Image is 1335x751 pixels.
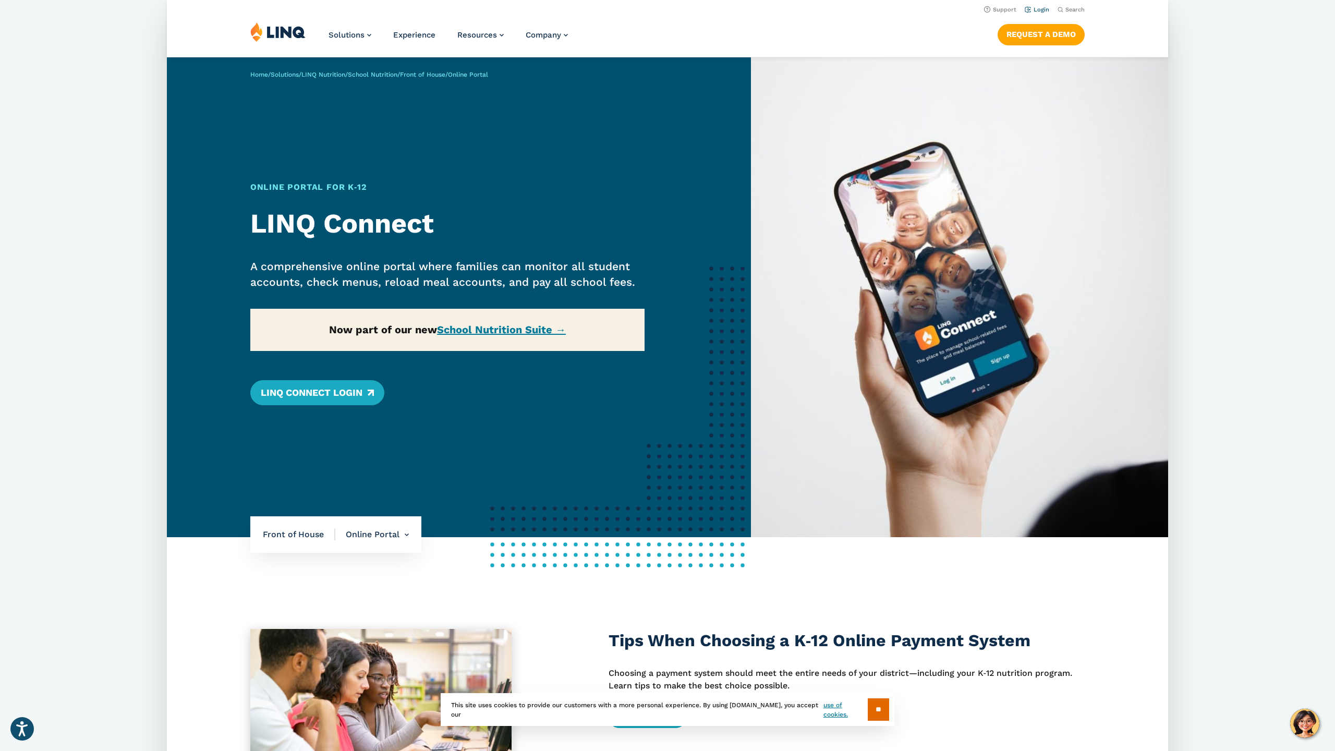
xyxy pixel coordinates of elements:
[448,71,488,78] span: Online Portal
[1290,709,1319,738] button: Hello, have a question? Let’s chat.
[301,71,345,78] a: LINQ Nutrition
[609,629,1085,652] h3: Tips When Choosing a K‑12 Online Payment System
[400,71,445,78] a: Front of House
[329,30,371,40] a: Solutions
[329,30,365,40] span: Solutions
[329,323,566,336] strong: Now part of our new
[457,30,497,40] span: Resources
[348,71,397,78] a: School Nutrition
[457,30,504,40] a: Resources
[526,30,568,40] a: Company
[441,693,894,726] div: This site uses cookies to provide our customers with a more personal experience. By using [DOMAIN...
[167,3,1168,15] nav: Utility Navigation
[250,259,645,290] p: A comprehensive online portal where families can monitor all student accounts, check menus, reloa...
[335,516,409,553] li: Online Portal
[250,71,268,78] a: Home
[609,667,1085,693] p: Choosing a payment system should meet the entire needs of your district—including your K‑12 nutri...
[250,71,488,78] span: / / / / /
[250,181,645,193] h1: Online Portal for K‑12
[823,700,868,719] a: use of cookies.
[984,6,1016,13] a: Support
[1065,6,1085,13] span: Search
[998,24,1085,45] a: Request a Demo
[393,30,435,40] a: Experience
[998,22,1085,45] nav: Button Navigation
[250,380,384,405] a: LINQ Connect Login
[526,30,561,40] span: Company
[1025,6,1049,13] a: Login
[1058,6,1085,14] button: Open Search Bar
[250,208,434,239] strong: LINQ Connect
[250,22,306,42] img: LINQ | K‑12 Software
[263,529,335,540] span: Front of House
[437,323,566,336] a: School Nutrition Suite →
[329,22,568,56] nav: Primary Navigation
[271,71,299,78] a: Solutions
